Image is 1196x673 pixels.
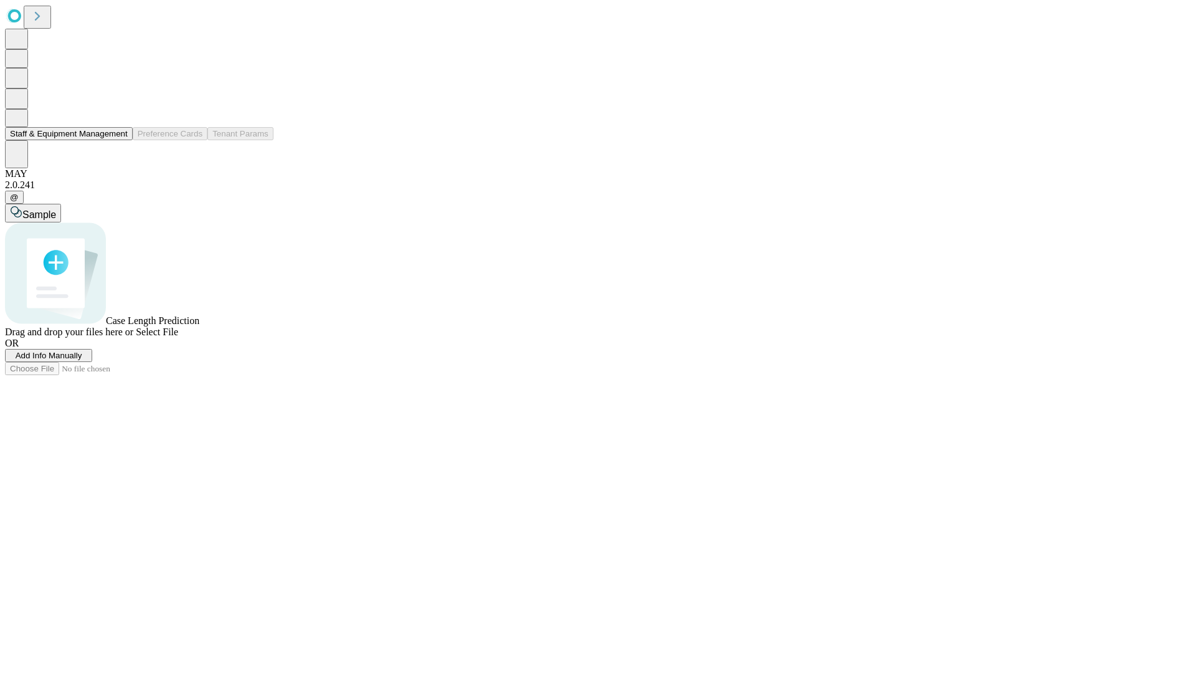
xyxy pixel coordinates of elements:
span: Drag and drop your files here or [5,327,133,337]
span: @ [10,193,19,202]
button: @ [5,191,24,204]
button: Preference Cards [133,127,207,140]
button: Tenant Params [207,127,273,140]
span: Case Length Prediction [106,315,199,326]
span: Select File [136,327,178,337]
div: MAY [5,168,1191,179]
button: Sample [5,204,61,222]
button: Staff & Equipment Management [5,127,133,140]
span: Sample [22,209,56,220]
button: Add Info Manually [5,349,92,362]
span: Add Info Manually [16,351,82,360]
span: OR [5,338,19,348]
div: 2.0.241 [5,179,1191,191]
